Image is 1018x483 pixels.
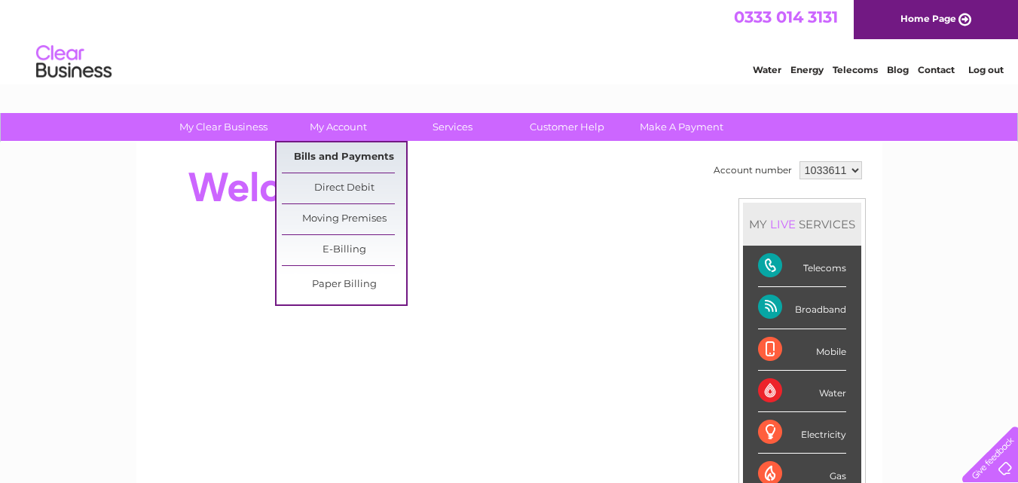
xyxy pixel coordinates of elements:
[619,113,744,141] a: Make A Payment
[710,157,796,183] td: Account number
[767,217,799,231] div: LIVE
[35,39,112,85] img: logo.png
[282,235,406,265] a: E-Billing
[282,173,406,203] a: Direct Debit
[505,113,629,141] a: Customer Help
[758,412,846,454] div: Electricity
[753,64,781,75] a: Water
[390,113,515,141] a: Services
[282,270,406,300] a: Paper Billing
[743,203,861,246] div: MY SERVICES
[833,64,878,75] a: Telecoms
[734,8,838,26] a: 0333 014 3131
[154,8,866,73] div: Clear Business is a trading name of Verastar Limited (registered in [GEOGRAPHIC_DATA] No. 3667643...
[276,113,400,141] a: My Account
[790,64,824,75] a: Energy
[758,371,846,412] div: Water
[282,142,406,173] a: Bills and Payments
[758,246,846,287] div: Telecoms
[758,329,846,371] div: Mobile
[758,287,846,329] div: Broadband
[887,64,909,75] a: Blog
[918,64,955,75] a: Contact
[282,204,406,234] a: Moving Premises
[161,113,286,141] a: My Clear Business
[968,64,1004,75] a: Log out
